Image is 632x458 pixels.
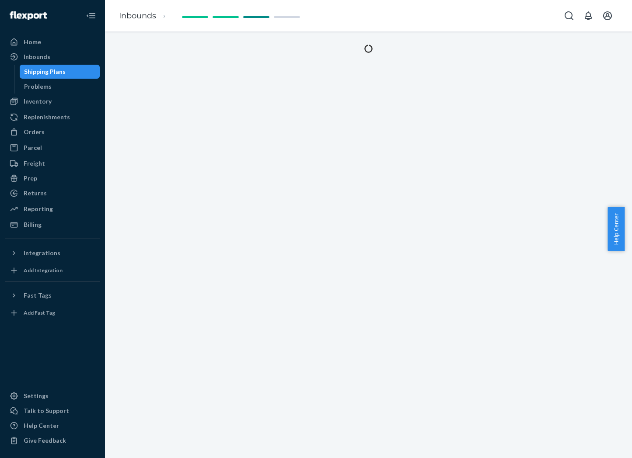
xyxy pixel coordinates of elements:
a: Inbounds [119,11,156,21]
a: Problems [20,80,100,94]
button: Open account menu [599,7,616,24]
div: Shipping Plans [24,67,66,76]
button: Close Navigation [82,7,100,24]
div: Inbounds [24,52,50,61]
div: Parcel [24,143,42,152]
a: Help Center [5,419,100,433]
div: Fast Tags [24,291,52,300]
div: Home [24,38,41,46]
a: Returns [5,186,100,200]
div: Billing [24,220,42,229]
a: Add Fast Tag [5,306,100,320]
button: Fast Tags [5,288,100,302]
div: Reporting [24,205,53,213]
div: Add Fast Tag [24,309,55,316]
a: Freight [5,156,100,170]
div: Prep [24,174,37,183]
a: Settings [5,389,100,403]
button: Help Center [608,207,625,251]
div: Add Integration [24,267,63,274]
img: Flexport logo [10,11,47,20]
button: Integrations [5,246,100,260]
button: Give Feedback [5,434,100,448]
a: Home [5,35,100,49]
a: Add Integration [5,264,100,278]
ol: breadcrumbs [112,3,180,29]
a: Inventory [5,94,100,108]
div: Inventory [24,97,52,106]
div: Help Center [24,421,59,430]
div: Freight [24,159,45,168]
div: Returns [24,189,47,198]
a: Prep [5,171,100,185]
div: Integrations [24,249,60,257]
a: Shipping Plans [20,65,100,79]
div: Replenishments [24,113,70,121]
a: Orders [5,125,100,139]
div: Talk to Support [24,406,69,415]
a: Billing [5,218,100,232]
button: Talk to Support [5,404,100,418]
div: Orders [24,128,45,136]
a: Parcel [5,141,100,155]
button: Open Search Box [560,7,578,24]
div: Problems [24,82,52,91]
button: Open notifications [580,7,597,24]
div: Give Feedback [24,436,66,445]
a: Inbounds [5,50,100,64]
a: Replenishments [5,110,100,124]
div: Settings [24,392,49,400]
a: Reporting [5,202,100,216]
